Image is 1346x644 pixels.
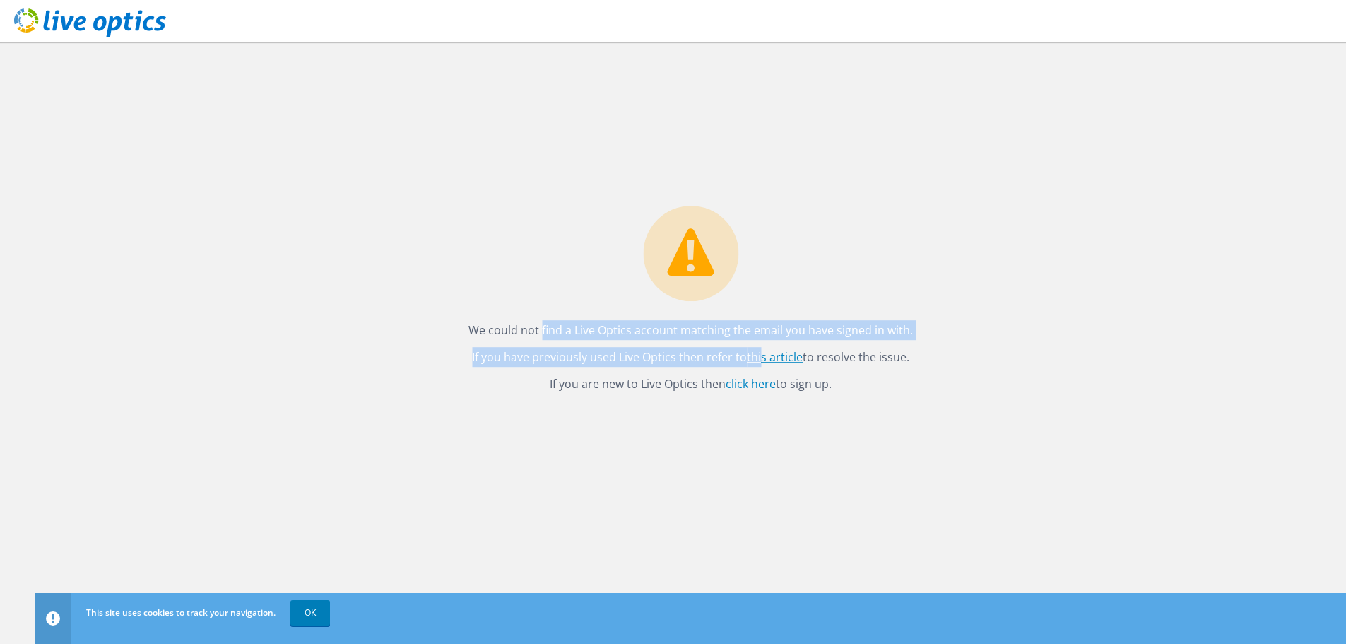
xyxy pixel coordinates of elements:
[468,320,913,340] p: We could not find a Live Optics account matching the email you have signed in with.
[290,600,330,626] a: OK
[86,607,276,619] span: This site uses cookies to track your navigation.
[747,349,803,365] a: this article
[468,374,913,394] p: If you are new to Live Optics then to sign up.
[468,347,913,367] p: If you have previously used Live Optics then refer to to resolve the issue.
[726,376,776,392] a: click here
